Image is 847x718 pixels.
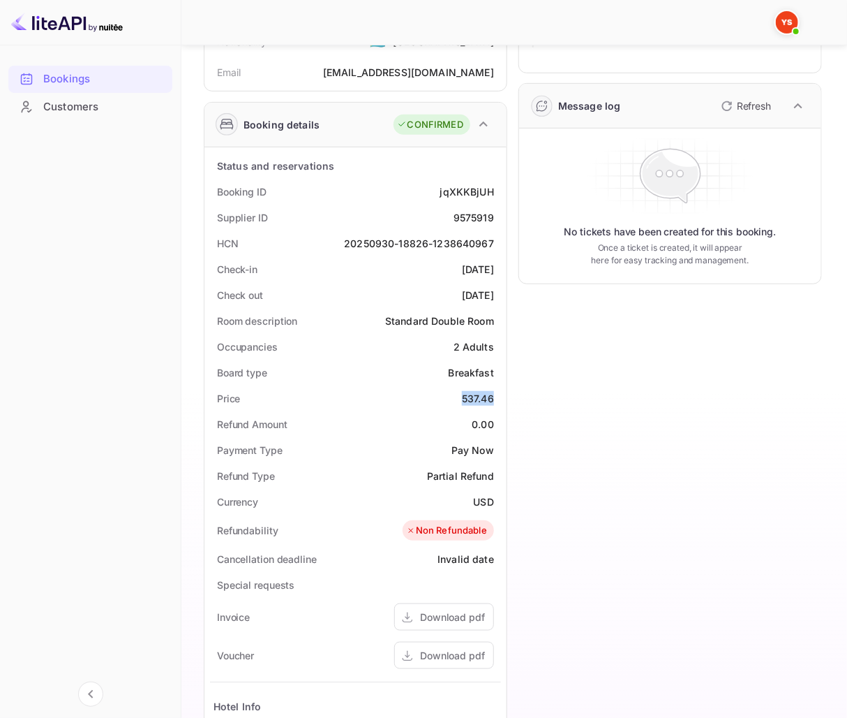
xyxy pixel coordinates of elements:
[440,184,494,199] div: jqXKKBjUH
[217,184,267,199] div: Booking ID
[217,339,278,354] div: Occupancies
[344,236,494,251] div: 20250930-18826-1238640967
[217,159,334,173] div: Status and reservations
[11,11,123,34] img: LiteAPI logo
[217,236,239,251] div: HCN
[217,552,317,566] div: Cancellation deadline
[217,65,241,80] div: Email
[590,242,750,267] p: Once a ticket is created, it will appear here for easy tracking and management.
[43,71,165,87] div: Bookings
[217,417,287,432] div: Refund Amount
[8,66,172,91] a: Bookings
[420,648,485,663] div: Download pdf
[217,391,241,406] div: Price
[427,469,494,483] div: Partial Refund
[217,494,258,509] div: Currency
[217,365,267,380] div: Board type
[454,210,494,225] div: 9575919
[217,523,278,538] div: Refundability
[462,288,494,302] div: [DATE]
[420,610,485,624] div: Download pdf
[217,610,250,624] div: Invoice
[776,11,798,34] img: Yandex Support
[213,699,262,714] div: Hotel Info
[472,417,494,432] div: 0.00
[8,94,172,121] div: Customers
[323,65,494,80] div: [EMAIL_ADDRESS][DOMAIN_NAME]
[462,391,494,406] div: 537.46
[8,94,172,119] a: Customers
[217,648,254,663] div: Voucher
[43,99,165,115] div: Customers
[217,288,263,302] div: Check out
[564,225,777,239] p: No tickets have been created for this booking.
[217,262,257,277] div: Check-in
[558,98,621,113] div: Message log
[78,682,103,707] button: Collapse navigation
[217,210,268,225] div: Supplier ID
[406,524,487,538] div: Non Refundable
[8,66,172,93] div: Bookings
[454,339,494,354] div: 2 Adults
[462,262,494,277] div: [DATE]
[397,118,463,132] div: CONFIRMED
[451,443,494,457] div: Pay Now
[217,314,297,328] div: Room description
[217,578,294,592] div: Special requests
[437,552,494,566] div: Invalid date
[474,494,494,509] div: USD
[737,98,771,113] p: Refresh
[449,365,494,380] div: Breakfast
[243,117,320,132] div: Booking details
[217,443,283,457] div: Payment Type
[713,95,777,117] button: Refresh
[385,314,494,328] div: Standard Double Room
[217,469,275,483] div: Refund Type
